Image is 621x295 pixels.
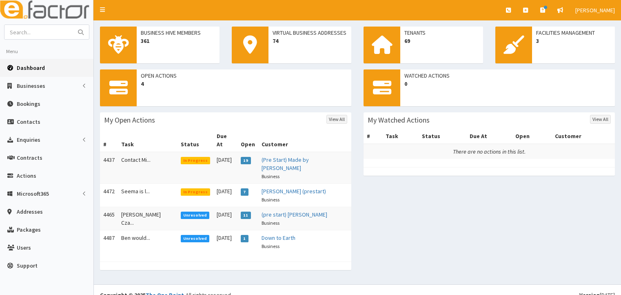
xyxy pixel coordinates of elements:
i: There are no actions in this list. [453,148,526,155]
th: Due At [213,129,237,152]
span: Packages [17,226,41,233]
span: [PERSON_NAME] [575,7,615,14]
td: 4465 [100,207,118,230]
span: In Progress [181,157,211,164]
span: 3 [536,37,611,45]
td: 4437 [100,152,118,184]
span: Contracts [17,154,42,161]
th: Customer [552,129,615,144]
span: 69 [404,37,479,45]
span: Facilities Management [536,29,611,37]
a: View All [590,115,611,124]
span: 0 [404,80,611,88]
span: Addresses [17,208,43,215]
td: [DATE] [213,184,237,207]
span: 11 [241,212,251,219]
td: Contact Mi... [118,152,177,184]
span: Microsoft365 [17,190,49,197]
td: Ben would... [118,230,177,254]
th: Open [237,129,258,152]
th: Status [177,129,214,152]
th: # [364,129,382,144]
small: Business [262,220,279,226]
span: Businesses [17,82,45,89]
span: Dashboard [17,64,45,72]
th: Task [118,129,177,152]
span: Unresolved [181,212,210,219]
h3: My Watched Actions [368,116,430,124]
a: [PERSON_NAME] (prestart) [262,188,326,195]
h3: My Open Actions [104,116,155,124]
span: Open Actions [141,72,347,80]
span: Tenants [404,29,479,37]
td: 4487 [100,230,118,254]
span: Contacts [17,118,40,125]
td: [PERSON_NAME] Cza... [118,207,177,230]
th: Task [382,129,419,144]
a: (pre start) [PERSON_NAME] [262,211,327,218]
span: 19 [241,157,251,164]
span: Users [17,244,31,251]
th: Due At [466,129,512,144]
span: In Progress [181,188,211,196]
input: Search... [4,25,73,39]
small: Business [262,173,279,179]
span: Business Hive Members [141,29,215,37]
td: [DATE] [213,230,237,254]
span: 7 [241,188,248,196]
a: (Pre Start) Made by [PERSON_NAME] [262,156,309,172]
span: Enquiries [17,136,40,143]
td: Seema is l... [118,184,177,207]
td: [DATE] [213,207,237,230]
td: 4472 [100,184,118,207]
span: Actions [17,172,36,179]
th: Status [419,129,466,144]
th: # [100,129,118,152]
a: Down to Earth [262,234,295,241]
small: Business [262,197,279,203]
span: Support [17,262,38,269]
span: Virtual Business Addresses [273,29,347,37]
td: [DATE] [213,152,237,184]
span: Unresolved [181,235,210,242]
span: 74 [273,37,347,45]
span: 1 [241,235,248,242]
th: Open [512,129,552,144]
th: Customer [258,129,351,152]
a: View All [326,115,347,124]
span: Bookings [17,100,40,107]
small: Business [262,243,279,249]
span: Watched Actions [404,72,611,80]
span: 361 [141,37,215,45]
span: 4 [141,80,347,88]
